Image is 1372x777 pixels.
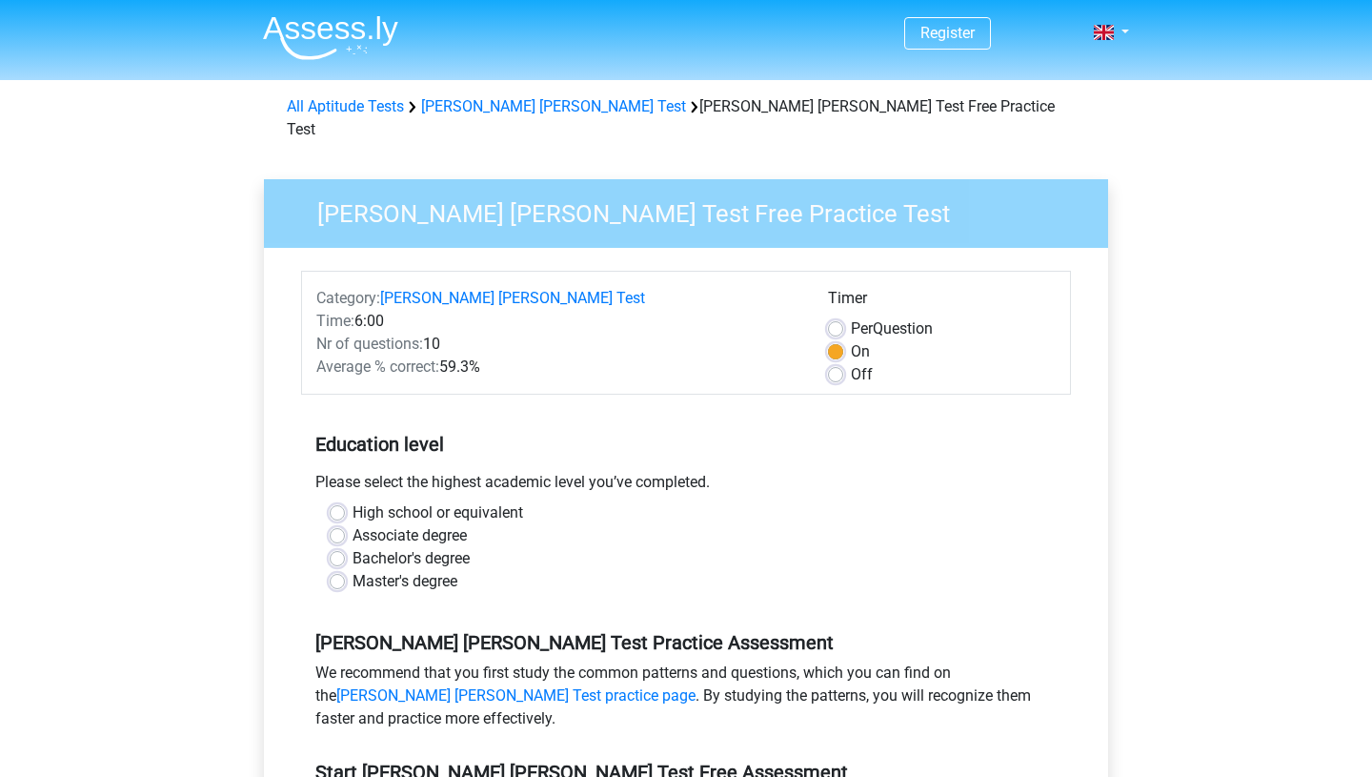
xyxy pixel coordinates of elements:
div: [PERSON_NAME] [PERSON_NAME] Test Free Practice Test [279,95,1093,141]
span: Average % correct: [316,358,439,376]
a: Register [920,24,975,42]
div: Timer [828,287,1056,317]
div: We recommend that you first study the common patterns and questions, which you can find on the . ... [301,662,1071,738]
span: Category: [316,289,380,307]
label: Master's degree [353,570,457,593]
a: [PERSON_NAME] [PERSON_NAME] Test practice page [336,686,696,705]
a: All Aptitude Tests [287,97,404,115]
div: 59.3% [302,356,814,378]
div: 10 [302,333,814,356]
h5: [PERSON_NAME] [PERSON_NAME] Test Practice Assessment [315,631,1057,654]
div: Please select the highest academic level you’ve completed. [301,471,1071,501]
label: Associate degree [353,524,467,547]
a: [PERSON_NAME] [PERSON_NAME] Test [421,97,686,115]
label: High school or equivalent [353,501,523,524]
h5: Education level [315,425,1057,463]
span: Per [851,319,873,337]
span: Nr of questions: [316,335,423,353]
label: Bachelor's degree [353,547,470,570]
a: [PERSON_NAME] [PERSON_NAME] Test [380,289,645,307]
img: Assessly [263,15,398,60]
h3: [PERSON_NAME] [PERSON_NAME] Test Free Practice Test [294,192,1094,229]
label: Question [851,317,933,340]
div: 6:00 [302,310,814,333]
span: Time: [316,312,354,330]
label: On [851,340,870,363]
label: Off [851,363,873,386]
